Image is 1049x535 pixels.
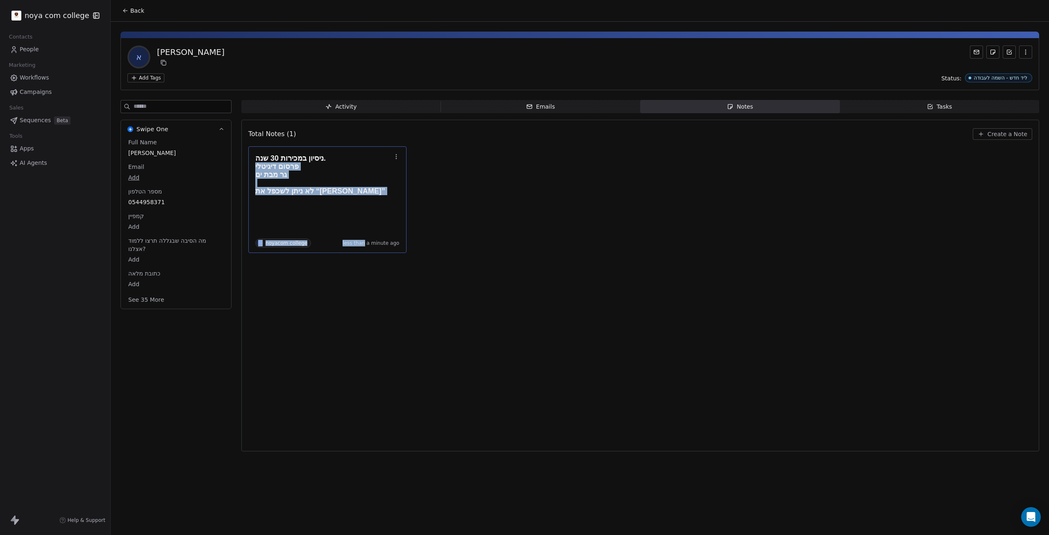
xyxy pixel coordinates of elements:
[6,130,26,142] span: Tools
[10,9,87,23] button: noya com college
[258,240,261,246] div: N
[127,163,146,171] span: Email
[127,237,225,253] span: מה הסיבה שבגללה תרצו ללמוד אצלנו?
[248,129,296,139] span: Total Notes (1)
[127,269,162,278] span: כתובת מלאה
[1021,507,1041,527] div: Open Intercom Messenger
[127,126,133,132] img: Swipe One
[325,102,356,111] div: Activity
[5,59,39,71] span: Marketing
[128,173,224,182] span: Add
[973,128,1032,140] button: Create a Note
[7,142,104,155] a: Apps
[927,102,952,111] div: Tasks
[20,144,34,153] span: Apps
[68,517,105,524] span: Help & Support
[128,198,224,206] span: 0544958371
[5,31,36,43] span: Contacts
[6,102,27,114] span: Sales
[127,187,163,196] span: מספר הטלפון
[343,240,399,246] span: less than a minute ago
[25,10,89,21] span: noya com college
[20,88,52,96] span: Campaigns
[11,11,21,20] img: %C3%97%C2%9C%C3%97%C2%95%C3%97%C2%92%C3%97%C2%95%20%C3%97%C2%9E%C3%97%C2%9B%C3%97%C2%9C%C3%97%C2%...
[266,240,307,246] div: noyacom college
[7,85,104,99] a: Campaigns
[20,159,47,167] span: AI Agents
[128,280,224,288] span: Add
[7,114,104,127] a: SequencesBeta
[127,138,159,146] span: Full Name
[128,149,224,157] span: [PERSON_NAME]
[974,75,1027,81] div: ליד חדש - השמה לעבודה
[129,47,149,67] span: א
[128,223,224,231] span: Add
[121,120,231,138] button: Swipe OneSwipe One
[127,73,164,82] button: Add Tags
[526,102,555,111] div: Emails
[20,116,51,125] span: Sequences
[20,45,39,54] span: People
[117,3,149,18] button: Back
[941,74,961,82] span: Status:
[255,154,391,195] h1: ניסיון במכירות 30 שנה. פרסום דיגיטלי גר מבת ים לא ניתן לשכפל את “[PERSON_NAME]”
[20,73,49,82] span: Workflows
[123,292,169,307] button: See 35 More
[54,116,70,125] span: Beta
[988,130,1027,138] span: Create a Note
[127,212,145,220] span: קמפיין
[128,255,224,264] span: Add
[7,71,104,84] a: Workflows
[59,517,105,524] a: Help & Support
[121,138,231,309] div: Swipe OneSwipe One
[130,7,144,15] span: Back
[157,46,225,58] div: [PERSON_NAME]
[136,125,168,133] span: Swipe One
[7,156,104,170] a: AI Agents
[7,43,104,56] a: People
